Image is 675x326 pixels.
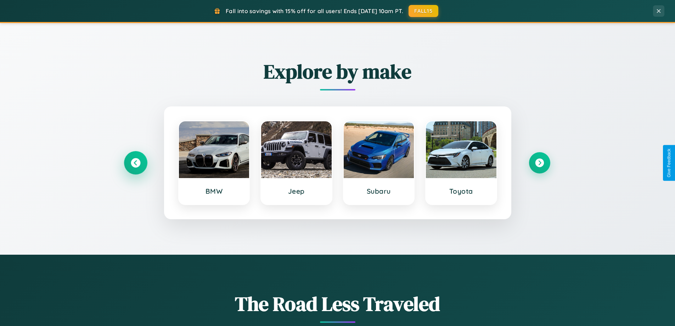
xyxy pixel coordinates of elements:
[268,187,325,195] h3: Jeep
[125,290,550,317] h1: The Road Less Traveled
[226,7,403,15] span: Fall into savings with 15% off for all users! Ends [DATE] 10am PT.
[433,187,489,195] h3: Toyota
[409,5,438,17] button: FALL15
[666,149,671,177] div: Give Feedback
[125,58,550,85] h2: Explore by make
[186,187,242,195] h3: BMW
[351,187,407,195] h3: Subaru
